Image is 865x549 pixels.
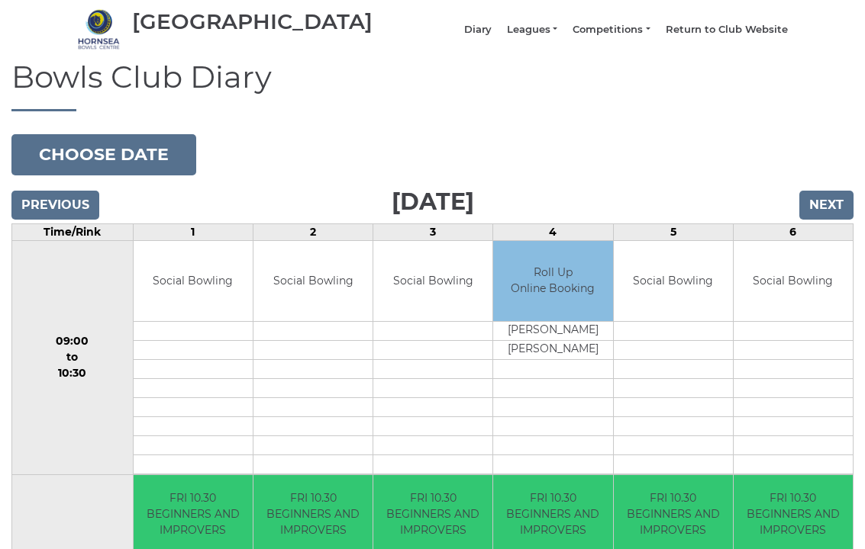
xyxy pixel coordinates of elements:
[734,241,853,321] td: Social Bowling
[373,241,492,321] td: Social Bowling
[12,241,134,475] td: 09:00 to 10:30
[733,224,853,241] td: 6
[613,224,733,241] td: 5
[253,241,373,321] td: Social Bowling
[11,60,854,111] h1: Bowls Club Diary
[507,23,557,37] a: Leagues
[493,321,612,340] td: [PERSON_NAME]
[573,23,650,37] a: Competitions
[253,224,373,241] td: 2
[12,224,134,241] td: Time/Rink
[799,191,854,220] input: Next
[133,224,253,241] td: 1
[11,191,99,220] input: Previous
[493,224,613,241] td: 4
[464,23,492,37] a: Diary
[373,224,493,241] td: 3
[134,241,253,321] td: Social Bowling
[493,241,612,321] td: Roll Up Online Booking
[493,340,612,359] td: [PERSON_NAME]
[11,134,196,175] button: Choose date
[614,241,733,321] td: Social Bowling
[78,8,120,50] img: Hornsea Bowls Centre
[666,23,788,37] a: Return to Club Website
[132,10,373,34] div: [GEOGRAPHIC_DATA]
